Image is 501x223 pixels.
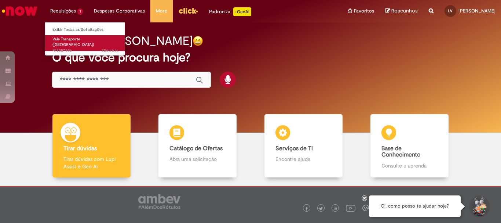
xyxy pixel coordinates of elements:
[169,155,225,163] p: Abra uma solicitação
[448,8,453,13] span: LV
[458,8,495,14] span: [PERSON_NAME]
[1,4,39,18] img: ServiceNow
[52,51,449,64] h2: O que você procura hoje?
[45,35,126,51] a: Aberto R13357956 : Vale Transporte (VT)
[381,145,420,159] b: Base de Conhecimento
[94,7,145,15] span: Despesas Corporativas
[346,203,355,213] img: logo_footer_youtube.png
[145,114,251,178] a: Catálogo de Ofertas Abra uma solicitação
[275,145,313,152] b: Serviços de TI
[354,7,374,15] span: Favoritos
[178,5,198,16] img: click_logo_yellow_360x200.png
[369,195,461,217] div: Oi, como posso te ajudar hoje?
[305,207,308,211] img: logo_footer_facebook.png
[275,155,331,163] p: Encontre ajuda
[102,48,118,53] span: 22d atrás
[45,22,125,56] ul: Requisições
[156,7,167,15] span: More
[319,207,323,211] img: logo_footer_twitter.png
[193,36,203,46] img: happy-face.png
[63,155,119,170] p: Tirar dúvidas com Lupi Assist e Gen Ai
[50,7,76,15] span: Requisições
[468,195,490,217] button: Iniciar Conversa de Suporte
[77,8,83,15] span: 1
[334,206,337,211] img: logo_footer_linkedin.png
[381,162,437,169] p: Consulte e aprenda
[39,114,145,178] a: Tirar dúvidas Tirar dúvidas com Lupi Assist e Gen Ai
[209,7,251,16] div: Padroniza
[52,48,118,54] span: R13357956
[45,26,126,34] a: Exibir Todas as Solicitações
[63,145,97,152] b: Tirar dúvidas
[102,48,118,53] time: 06/08/2025 08:23:16
[362,205,369,211] img: logo_footer_workplace.png
[385,8,418,15] a: Rascunhos
[138,194,180,209] img: logo_footer_ambev_rotulo_gray.png
[391,7,418,14] span: Rascunhos
[52,36,94,48] span: Vale Transporte ([GEOGRAPHIC_DATA])
[356,114,462,178] a: Base de Conhecimento Consulte e aprenda
[169,145,223,152] b: Catálogo de Ofertas
[233,7,251,16] p: +GenAi
[251,114,356,178] a: Serviços de TI Encontre ajuda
